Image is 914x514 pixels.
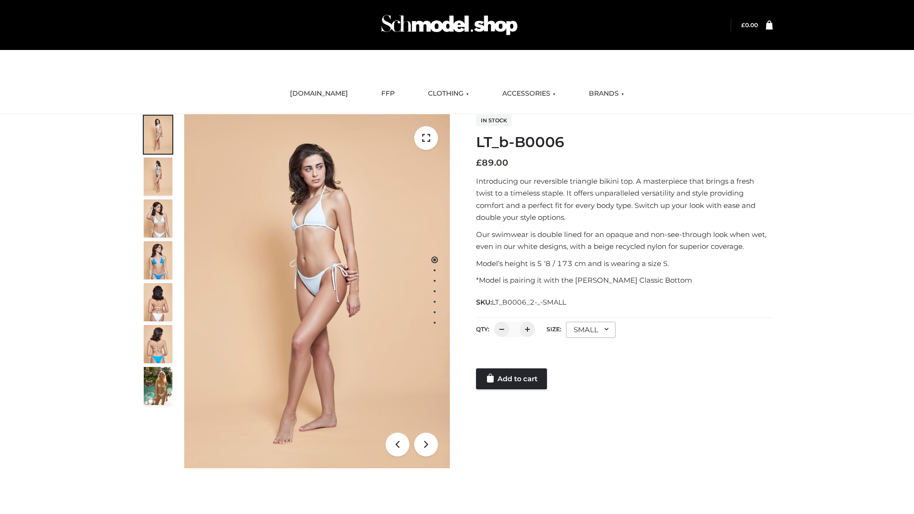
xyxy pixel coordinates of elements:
[741,21,745,29] span: £
[421,83,476,104] a: CLOTHING
[476,134,773,151] h1: LT_b-B0006
[184,114,450,468] img: ArielClassicBikiniTop_CloudNine_AzureSky_OW114ECO_1
[476,326,489,333] label: QTY:
[495,83,563,104] a: ACCESSORIES
[492,298,566,306] span: LT_B0006_2-_-SMALL
[144,158,172,196] img: ArielClassicBikiniTop_CloudNine_AzureSky_OW114ECO_2-scaled.jpg
[378,6,521,44] img: Schmodel Admin 964
[283,83,355,104] a: [DOMAIN_NAME]
[144,367,172,405] img: Arieltop_CloudNine_AzureSky2.jpg
[582,83,631,104] a: BRANDS
[144,283,172,321] img: ArielClassicBikiniTop_CloudNine_AzureSky_OW114ECO_7-scaled.jpg
[374,83,402,104] a: FFP
[476,274,773,287] p: *Model is pairing it with the [PERSON_NAME] Classic Bottom
[144,325,172,363] img: ArielClassicBikiniTop_CloudNine_AzureSky_OW114ECO_8-scaled.jpg
[144,116,172,154] img: ArielClassicBikiniTop_CloudNine_AzureSky_OW114ECO_1-scaled.jpg
[476,115,512,126] span: In stock
[476,158,482,168] span: £
[741,21,758,29] a: £0.00
[476,257,773,270] p: Model’s height is 5 ‘8 / 173 cm and is wearing a size S.
[144,199,172,237] img: ArielClassicBikiniTop_CloudNine_AzureSky_OW114ECO_3-scaled.jpg
[566,322,616,338] div: SMALL
[476,297,567,308] span: SKU:
[144,241,172,279] img: ArielClassicBikiniTop_CloudNine_AzureSky_OW114ECO_4-scaled.jpg
[476,175,773,224] p: Introducing our reversible triangle bikini top. A masterpiece that brings a fresh twist to a time...
[476,368,547,389] a: Add to cart
[476,158,508,168] bdi: 89.00
[741,21,758,29] bdi: 0.00
[476,228,773,253] p: Our swimwear is double lined for an opaque and non-see-through look when wet, even in our white d...
[546,326,561,333] label: Size:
